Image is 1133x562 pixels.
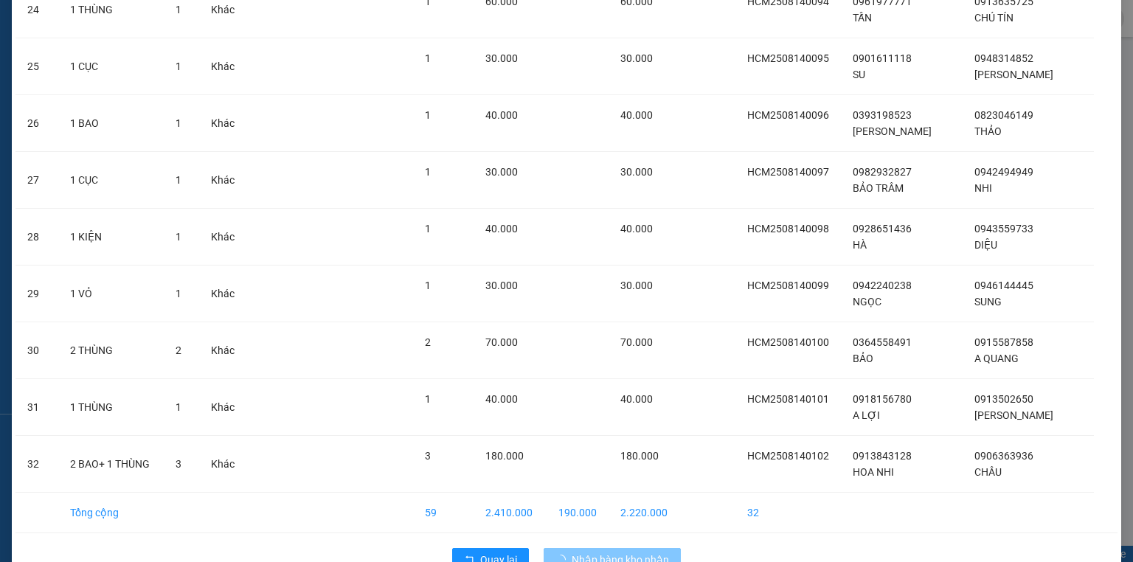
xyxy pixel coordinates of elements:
span: NGỌC [853,296,881,308]
span: 30.000 [485,166,518,178]
span: HCM2508140099 [747,280,829,291]
td: 29 [15,266,58,322]
span: 0942240238 [853,280,912,291]
span: 3 [176,458,181,470]
span: 0913502650 [974,393,1033,405]
span: CHÂU [974,466,1002,478]
span: BẢO [853,353,873,364]
td: 59 [413,493,474,533]
span: 0393198523 [853,109,912,121]
span: 40.000 [620,223,653,235]
span: 1 [176,4,181,15]
td: 1 CỤC [58,152,164,209]
span: 30.000 [620,166,653,178]
span: 0364558491 [853,336,912,348]
span: 1 [176,117,181,129]
td: Khác [199,322,246,379]
span: 40.000 [485,223,518,235]
span: 30.000 [485,280,518,291]
span: 1 [176,401,181,413]
td: 1 BAO [58,95,164,152]
span: 0823046149 [974,109,1033,121]
span: 180.000 [620,450,659,462]
span: A QUANG [974,353,1019,364]
span: 0915587858 [974,336,1033,348]
span: THẢO [974,125,1002,137]
td: 26 [15,95,58,152]
span: 1 [425,223,431,235]
span: 70.000 [485,336,518,348]
span: BẢO TRÂM [853,182,904,194]
span: 30.000 [620,52,653,64]
span: HOA NHI [853,466,894,478]
span: 2 [176,344,181,356]
span: 0942494949 [974,166,1033,178]
td: 28 [15,209,58,266]
span: 30.000 [485,52,518,64]
span: HCM2508140098 [747,223,829,235]
td: Khác [199,266,246,322]
span: 70.000 [620,336,653,348]
span: HCM2508140095 [747,52,829,64]
span: 1 [176,174,181,186]
span: HCM2508140100 [747,336,829,348]
span: HCM2508140102 [747,450,829,462]
td: 1 THÙNG [58,379,164,436]
span: 0982932827 [853,166,912,178]
td: 1 KIỆN [58,209,164,266]
td: 32 [15,436,58,493]
td: Khác [199,152,246,209]
span: 0928651436 [853,223,912,235]
span: HCM2508140097 [747,166,829,178]
span: 0948314852 [974,52,1033,64]
td: 2 THÙNG [58,322,164,379]
span: 0906363936 [974,450,1033,462]
span: 1 [425,393,431,405]
td: 2.410.000 [474,493,547,533]
span: HCM2508140101 [747,393,829,405]
span: [PERSON_NAME] [853,125,932,137]
span: 30.000 [620,280,653,291]
td: 30 [15,322,58,379]
span: 0913843128 [853,450,912,462]
td: Khác [199,379,246,436]
span: 180.000 [485,450,524,462]
span: 1 [425,52,431,64]
span: SU [853,69,865,80]
td: 1 VỎ [58,266,164,322]
span: 0901611118 [853,52,912,64]
span: 40.000 [620,109,653,121]
td: Tổng cộng [58,493,164,533]
span: 1 [425,166,431,178]
span: SUNG [974,296,1002,308]
td: 31 [15,379,58,436]
span: DIỆU [974,239,997,251]
span: CHÚ TÍN [974,12,1014,24]
span: 1 [176,60,181,72]
td: 190.000 [547,493,609,533]
span: [PERSON_NAME] [974,409,1053,421]
span: 0946144445 [974,280,1033,291]
span: 1 [176,231,181,243]
span: 40.000 [485,393,518,405]
span: 1 [425,280,431,291]
td: 27 [15,152,58,209]
span: 40.000 [485,109,518,121]
td: Khác [199,209,246,266]
span: HÀ [853,239,867,251]
td: 32 [735,493,841,533]
td: 1 CỤC [58,38,164,95]
span: A LỢI [853,409,880,421]
td: Khác [199,38,246,95]
span: 1 [425,109,431,121]
span: 40.000 [620,393,653,405]
td: Khác [199,95,246,152]
span: NHI [974,182,992,194]
span: HCM2508140096 [747,109,829,121]
td: 2 BAO+ 1 THÙNG [58,436,164,493]
td: 2.220.000 [609,493,679,533]
td: 25 [15,38,58,95]
span: [PERSON_NAME] [974,69,1053,80]
td: Khác [199,436,246,493]
span: 3 [425,450,431,462]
